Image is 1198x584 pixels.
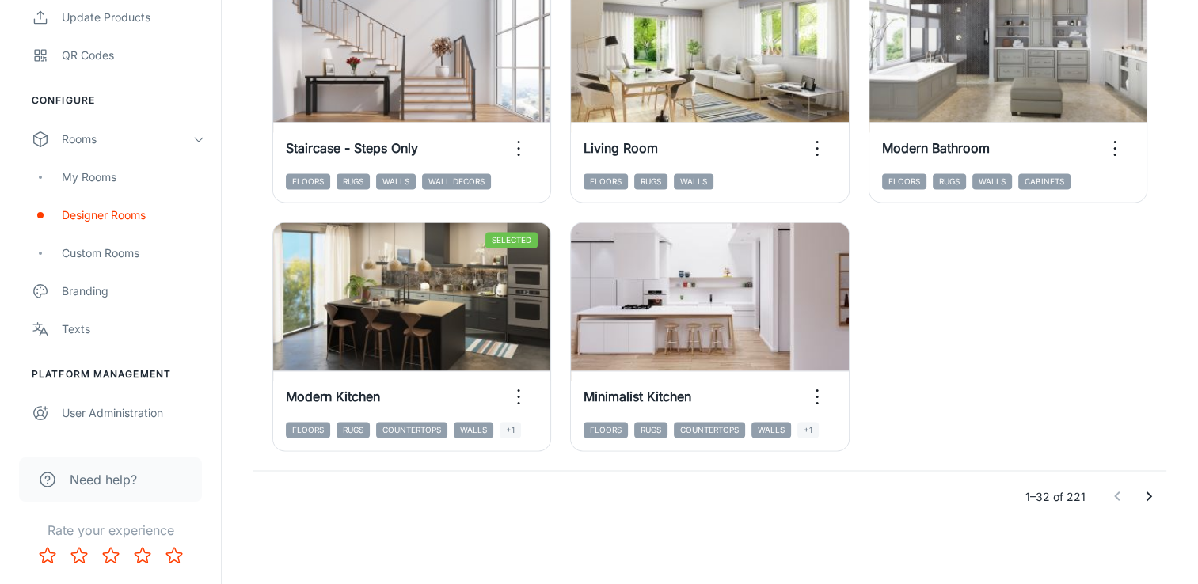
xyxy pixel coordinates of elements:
span: Rugs [933,173,966,189]
span: Floors [584,422,628,438]
span: Floors [286,422,330,438]
span: Walls [454,422,493,438]
span: Selected [485,232,538,248]
h6: Minimalist Kitchen [584,387,691,406]
h6: Modern Kitchen [286,387,380,406]
span: Walls [674,173,713,189]
div: Rooms [62,131,192,148]
span: Walls [972,173,1012,189]
span: Need help? [70,470,137,489]
div: Update Products [62,9,205,26]
span: Rugs [337,173,370,189]
span: Walls [751,422,791,438]
h6: Staircase - Steps Only [286,138,418,157]
div: Branding [62,283,205,300]
span: Rugs [634,173,667,189]
div: User Administration [62,404,205,422]
div: Texts [62,320,205,338]
span: Floors [584,173,628,189]
span: +1 [500,422,521,438]
span: Rugs [337,422,370,438]
button: Rate 3 star [95,540,127,571]
h6: Living Room [584,138,658,157]
div: My Rooms [62,169,205,186]
div: Designer Rooms [62,207,205,224]
button: Rate 4 star [127,540,158,571]
button: Rate 2 star [63,540,95,571]
div: QR Codes [62,47,205,64]
button: Rate 1 star [32,540,63,571]
span: +1 [797,422,819,438]
p: 1–32 of 221 [1025,487,1086,505]
span: Wall Decors [422,173,491,189]
p: Rate your experience [13,521,208,540]
button: Rate 5 star [158,540,190,571]
button: Go to next page [1133,480,1165,512]
span: Countertops [376,422,447,438]
span: Floors [882,173,926,189]
div: Custom Rooms [62,245,205,262]
h6: Modern Bathroom [882,138,990,157]
span: Countertops [674,422,745,438]
span: Rugs [634,422,667,438]
span: Cabinets [1018,173,1071,189]
span: Floors [286,173,330,189]
span: Walls [376,173,416,189]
